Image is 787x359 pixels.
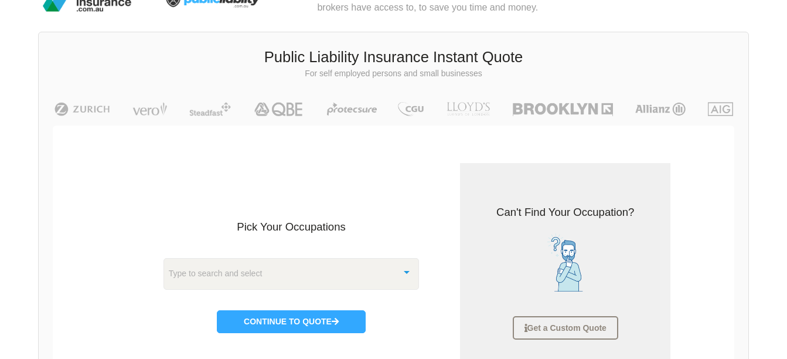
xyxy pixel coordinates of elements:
[322,102,381,116] img: Protecsure | Public Liability Insurance
[169,266,263,280] span: Type to search and select
[127,102,172,116] img: Vero | Public Liability Insurance
[469,205,662,220] h3: Can't Find Your Occupation?
[247,102,311,116] img: QBE | Public Liability Insurance
[49,102,115,116] img: Zurich | Public Liability Insurance
[47,47,740,68] h3: Public Liability Insurance Instant Quote
[513,316,618,340] a: Get a Custom Quote
[393,102,428,116] img: CGU | Public Liability Insurance
[629,102,691,116] img: Allianz | Public Liability Insurance
[508,102,618,116] img: Brooklyn | Public Liability Insurance
[440,102,496,116] img: LLOYD's | Public Liability Insurance
[47,68,740,80] p: For self employed persons and small businesses
[217,310,366,333] button: Continue to Quote
[163,219,420,235] h3: Pick Your Occupations
[185,102,236,116] img: Steadfast | Public Liability Insurance
[703,102,738,116] img: AIG | Public Liability Insurance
